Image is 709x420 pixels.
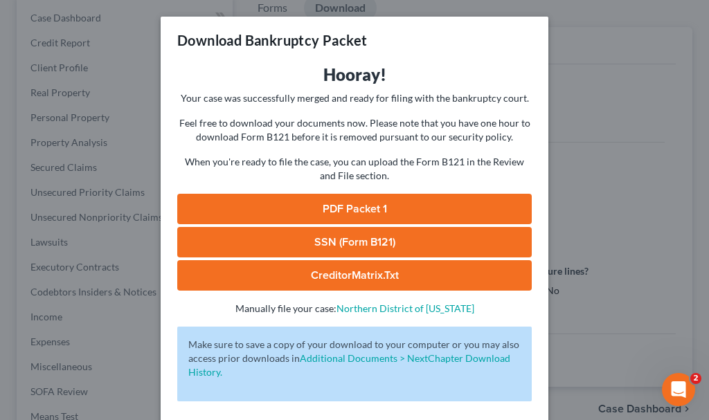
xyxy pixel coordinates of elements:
[336,302,474,314] a: Northern District of [US_STATE]
[177,30,367,50] h3: Download Bankruptcy Packet
[177,302,532,316] p: Manually file your case:
[177,64,532,86] h3: Hooray!
[177,227,532,257] a: SSN (Form B121)
[662,373,695,406] iframe: Intercom live chat
[188,352,510,378] a: Additional Documents > NextChapter Download History.
[690,373,701,384] span: 2
[177,116,532,144] p: Feel free to download your documents now. Please note that you have one hour to download Form B12...
[177,194,532,224] a: PDF Packet 1
[177,260,532,291] a: CreditorMatrix.txt
[177,91,532,105] p: Your case was successfully merged and ready for filing with the bankruptcy court.
[177,155,532,183] p: When you're ready to file the case, you can upload the Form B121 in the Review and File section.
[188,338,521,379] p: Make sure to save a copy of your download to your computer or you may also access prior downloads in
